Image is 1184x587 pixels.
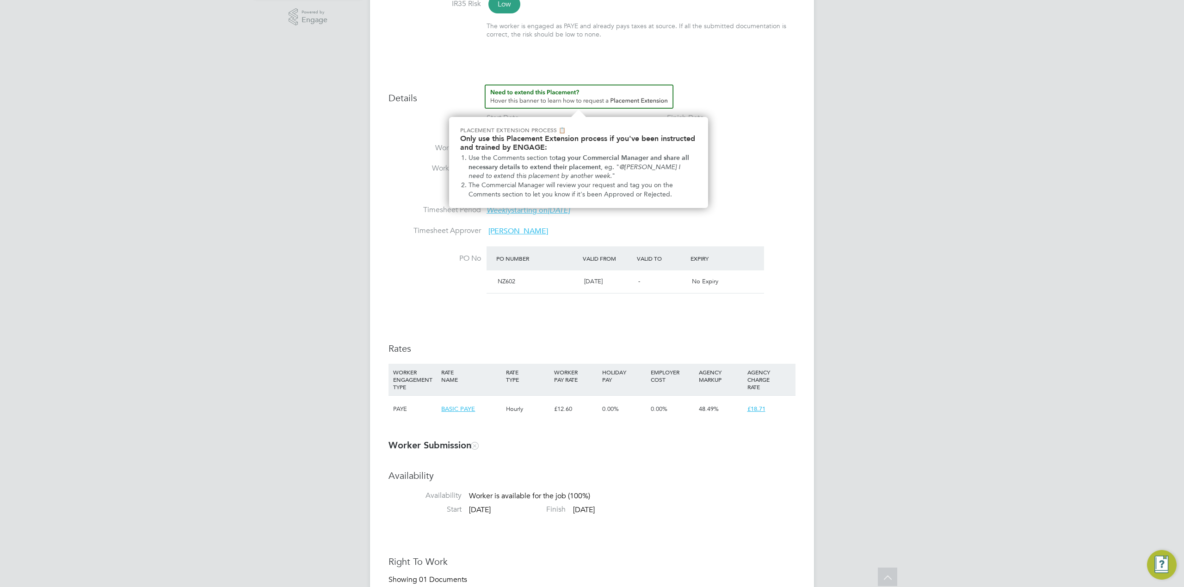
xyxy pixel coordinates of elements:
label: Availability [388,491,462,501]
div: Start Date [487,113,519,123]
div: Finish Date [667,113,704,123]
span: [DATE] [573,505,595,514]
span: [DATE] [469,505,491,514]
span: No Expiry [692,277,718,285]
div: EMPLOYER COST [648,364,697,388]
div: RATE NAME [439,364,503,388]
h3: Details [388,85,795,104]
div: Hourly [504,396,552,422]
span: Use the Comments section to [469,154,555,162]
div: Valid From [580,250,635,267]
label: Start [388,505,462,514]
label: Timesheet Period [388,205,481,215]
div: Showing [388,575,469,585]
span: - [638,277,640,285]
div: Expiry [688,250,742,267]
span: [PERSON_NAME] [488,226,548,236]
span: 01 Documents [419,575,467,584]
label: Timesheet Approver [388,226,481,236]
span: starting on [487,206,570,215]
h3: Availability [388,470,795,482]
label: Finish [493,505,566,514]
div: PAYE [391,396,439,422]
em: [DATE] [548,206,570,215]
span: " [612,172,615,180]
p: Placement Extension Process 📋 [460,126,697,134]
div: PO Number [494,250,580,267]
label: PO No [388,254,481,263]
span: [DATE] [584,277,603,285]
div: The worker is engaged as PAYE and already pays taxes at source. If all the submitted documentatio... [487,22,795,38]
label: Breaks [388,184,481,194]
div: AGENCY MARKUP [697,364,745,388]
span: BASIC PAYE [441,405,475,413]
label: Working Hours [388,164,481,173]
em: @[PERSON_NAME] I need to extend this placement by another week. [469,163,682,180]
div: £12.60 [552,396,600,422]
li: The Commercial Manager will review your request and tag you on the Comments section to let you kn... [469,181,697,199]
span: 0.00% [602,405,619,413]
button: How to extend a Placement? [485,85,673,109]
span: , eg. " [601,163,619,171]
span: Worker is available for the job (100%) [469,491,590,501]
div: AGENCY CHARGE RATE [745,364,793,395]
div: Valid To [635,250,689,267]
div: DAYS [562,116,623,133]
div: WORKER PAY RATE [552,364,600,388]
strong: tag your Commercial Manager and share all necessary details to extend their placement [469,154,691,171]
h3: Rates [388,342,795,355]
span: 0.00% [651,405,667,413]
button: Engage Resource Center [1147,550,1177,580]
div: RATE TYPE [504,364,552,388]
label: Working Days [388,143,481,153]
h2: Only use this Placement Extension process if you've been instructed and trained by ENGAGE: [460,134,697,152]
span: NZ602 [498,277,515,285]
span: £18.71 [747,405,765,413]
div: Need to extend this Placement? Hover this banner. [449,117,708,208]
span: 48.49% [699,405,719,413]
span: Powered by [302,8,327,16]
em: Weekly [487,206,511,215]
b: Worker Submission [388,440,478,451]
span: Engage [302,16,327,24]
div: HOLIDAY PAY [600,364,648,388]
div: WORKER ENGAGEMENT TYPE [391,364,439,395]
h3: Right To Work [388,556,795,568]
